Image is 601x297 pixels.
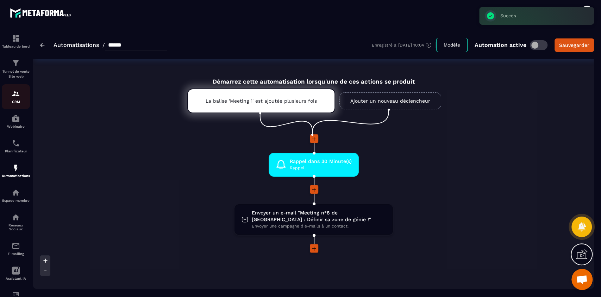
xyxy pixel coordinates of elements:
[290,165,352,171] span: Rappel.
[571,269,593,290] div: Ouvrir le chat
[12,59,20,67] img: formation
[2,29,30,54] a: formationformationTableau de bord
[2,149,30,153] p: Planificateur
[12,139,20,147] img: scheduler
[372,42,436,48] div: Enregistré à
[2,44,30,48] p: Tableau de bord
[398,43,424,48] p: [DATE] 10:04
[2,236,30,261] a: emailemailE-mailing
[2,109,30,134] a: automationsautomationsWebinaire
[2,261,30,286] a: Assistant IA
[2,134,30,158] a: schedulerschedulerPlanificateur
[12,164,20,172] img: automations
[12,114,20,123] img: automations
[252,223,386,230] span: Envoyer une campagne d'e-mails à un contact.
[12,34,20,43] img: formation
[2,174,30,178] p: Automatisations
[10,6,73,19] img: logo
[555,38,594,52] button: Sauvegarder
[290,158,352,165] span: Rappel dans 30 Minute(s)
[436,38,468,52] button: Modèle
[2,199,30,202] p: Espace membre
[12,90,20,98] img: formation
[2,277,30,280] p: Assistant IA
[170,70,457,85] div: Démarrez cette automatisation lorsqu'une de ces actions se produit
[12,242,20,250] img: email
[2,100,30,104] p: CRM
[475,42,526,48] p: Automation active
[2,183,30,208] a: automationsautomationsEspace membre
[12,188,20,197] img: automations
[339,92,441,109] a: Ajouter un nouveau déclencheur
[40,43,45,47] img: arrow
[2,223,30,231] p: Réseaux Sociaux
[12,213,20,222] img: social-network
[206,98,317,104] p: La balise 'Meeting 1' est ajoutée plusieurs fois
[2,54,30,84] a: formationformationTunnel de vente Site web
[2,252,30,256] p: E-mailing
[2,208,30,236] a: social-networksocial-networkRéseaux Sociaux
[2,84,30,109] a: formationformationCRM
[102,42,105,48] span: /
[2,158,30,183] a: automationsautomationsAutomatisations
[2,69,30,79] p: Tunnel de vente Site web
[54,42,99,48] a: Automatisations
[559,42,589,49] div: Sauvegarder
[2,125,30,128] p: Webinaire
[252,210,386,223] span: Envoyer un e-mail "Meeting n°8 de [GEOGRAPHIC_DATA] : Définir sa zone de génie !"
